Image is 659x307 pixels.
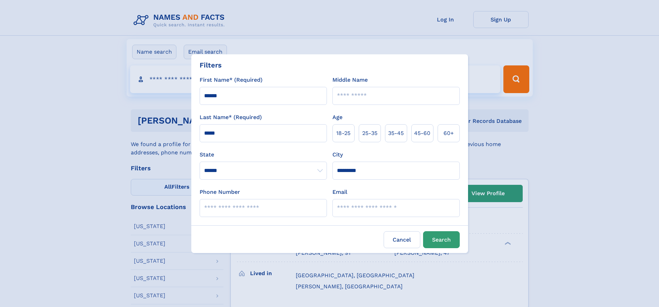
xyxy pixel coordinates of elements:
span: 60+ [443,129,454,137]
span: 35‑45 [388,129,404,137]
label: Last Name* (Required) [200,113,262,121]
label: First Name* (Required) [200,76,263,84]
label: Phone Number [200,188,240,196]
span: 45‑60 [414,129,430,137]
label: City [332,151,343,159]
button: Search [423,231,460,248]
label: Email [332,188,347,196]
label: Cancel [384,231,420,248]
label: State [200,151,327,159]
label: Middle Name [332,76,368,84]
label: Age [332,113,342,121]
span: 18‑25 [336,129,350,137]
div: Filters [200,60,222,70]
span: 25‑35 [362,129,377,137]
